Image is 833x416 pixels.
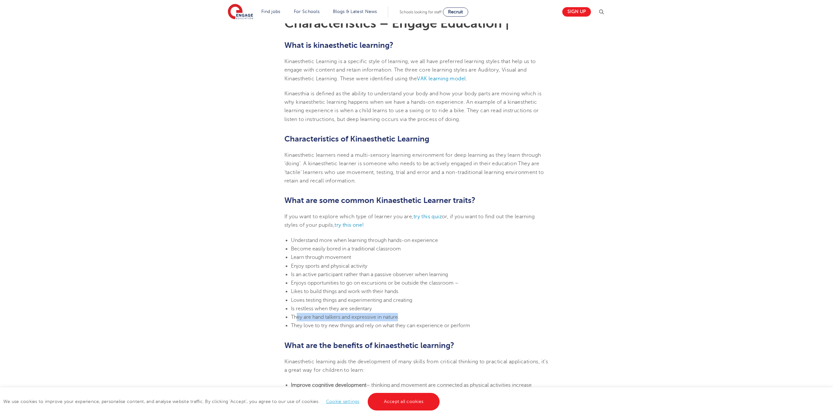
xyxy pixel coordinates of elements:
[291,382,366,388] b: Improve cognitive development
[284,4,549,30] h1: Learning Styles: Kinaesthetic Learner Characteristics – Engage Education |
[562,7,591,17] a: Sign up
[284,59,536,82] span: Kinaesthetic Learning is a specific style of learning, we all have preferred learning styles that...
[333,9,377,14] a: Blogs & Latest News
[291,306,372,312] span: Is restless when they are sedentary
[284,152,544,184] span: Kinaesthetic learners need a multi-sensory learning environment for deep learning as they learn t...
[284,40,549,51] h2: What is kinaesthetic learning?
[291,272,448,277] span: Is an active participant rather than a passive observer when learning
[291,263,367,269] span: Enjoy sports and physical activity
[417,76,466,82] a: VAK learning model
[291,237,438,243] span: Understand more when learning through hands-on experience
[335,222,364,228] a: try this one!
[466,76,467,82] span: .
[294,9,320,14] a: For Schools
[448,9,463,14] span: Recruit
[400,10,442,14] span: Schools looking for staff
[3,399,441,404] span: We use cookies to improve your experience, personalise content, and analyse website traffic. By c...
[261,9,280,14] a: Find jobs
[228,4,253,20] img: Engage Education
[291,254,351,260] span: Learn through movement
[291,323,470,329] span: They love to try new things and rely on what they can experience or perform
[284,212,549,230] p: If you want to explore which type of learner you are, or, if you want to find out the learning st...
[284,99,539,122] span: inaesthetic learning happens when we have a hands-on experience. An example of a kinaesthetic lea...
[443,7,468,17] a: Recruit
[414,214,442,220] a: try this quiz
[291,314,399,320] span: They are hand talkers and expressive in nature.
[291,280,458,286] span: Enjoys opportunities to go on excursions or be outside the classroom –
[284,91,542,105] span: Kinaesthia is defined as the ability to understand your body and how your body parts are moving w...
[284,134,429,143] b: Characteristics of Kinaesthetic Learning
[291,382,532,396] span: – thinking and movement are connected as physical activities increase oxygen levels in your blood...
[284,196,475,205] span: What are some common Kinaesthetic Learner traits?
[326,399,360,404] a: Cookie settings
[340,76,417,82] span: These were identified using the
[284,359,548,373] span: Kinaesthetic learning aids the development of many skills from critical thinking to practical app...
[291,246,401,252] span: Become easily bored in a traditional classroom
[284,341,454,350] b: What are the benefits of kinaesthetic learning?
[291,297,412,303] span: Loves testing things and experimenting and creating
[368,393,440,410] a: Accept all cookies
[291,289,398,294] span: Likes to build things and work with their hands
